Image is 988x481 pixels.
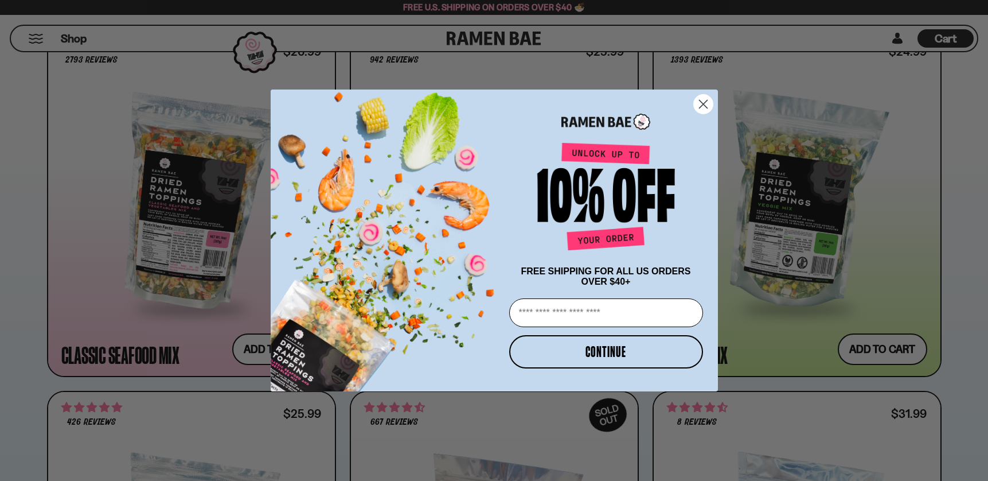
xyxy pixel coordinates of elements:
button: Close dialog [693,94,713,114]
button: CONTINUE [509,335,703,368]
img: Ramen Bae Logo [561,113,650,131]
img: ce7035ce-2e49-461c-ae4b-8ade7372f32c.png [271,79,505,391]
img: Unlock up to 10% off [534,142,678,255]
span: FREE SHIPPING FOR ALL US ORDERS OVER $40+ [521,266,690,286]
